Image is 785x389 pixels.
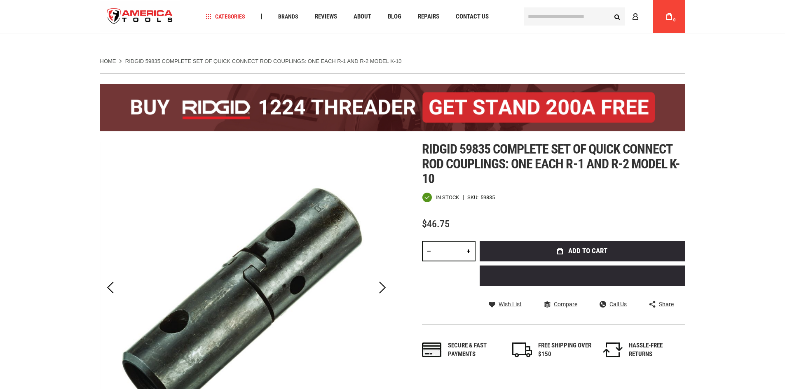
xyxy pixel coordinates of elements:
[489,300,522,308] a: Wish List
[388,14,401,20] span: Blog
[512,342,532,357] img: shipping
[603,342,623,357] img: returns
[554,301,577,307] span: Compare
[354,14,371,20] span: About
[202,11,249,22] a: Categories
[659,301,674,307] span: Share
[350,11,375,22] a: About
[418,14,439,20] span: Repairs
[278,14,298,19] span: Brands
[609,301,627,307] span: Call Us
[422,218,450,230] span: $46.75
[436,195,459,200] span: In stock
[568,247,607,254] span: Add to Cart
[600,300,627,308] a: Call Us
[609,9,625,24] button: Search
[480,241,685,261] button: Add to Cart
[315,14,337,20] span: Reviews
[544,300,577,308] a: Compare
[422,192,459,203] div: Availability
[422,342,442,357] img: payments
[452,11,492,22] a: Contact Us
[629,341,682,359] div: HASSLE-FREE RETURNS
[125,58,402,64] strong: RIDGID 59835 Complete Set of Quick Connect Rod Couplings: One Each R-1 and R-2 Model K-10
[480,195,495,200] div: 59835
[100,84,685,131] img: BOGO: Buy the RIDGID® 1224 Threader (26092), get the 92467 200A Stand FREE!
[467,195,480,200] strong: SKU
[311,11,341,22] a: Reviews
[100,1,180,32] a: store logo
[422,141,680,186] span: Ridgid 59835 complete set of quick connect rod couplings: one each r-1 and r-2 model k-10
[673,18,676,22] span: 0
[100,1,180,32] img: America Tools
[206,14,245,19] span: Categories
[499,301,522,307] span: Wish List
[100,58,116,65] a: Home
[274,11,302,22] a: Brands
[456,14,489,20] span: Contact Us
[538,341,592,359] div: FREE SHIPPING OVER $150
[384,11,405,22] a: Blog
[448,341,501,359] div: Secure & fast payments
[414,11,443,22] a: Repairs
